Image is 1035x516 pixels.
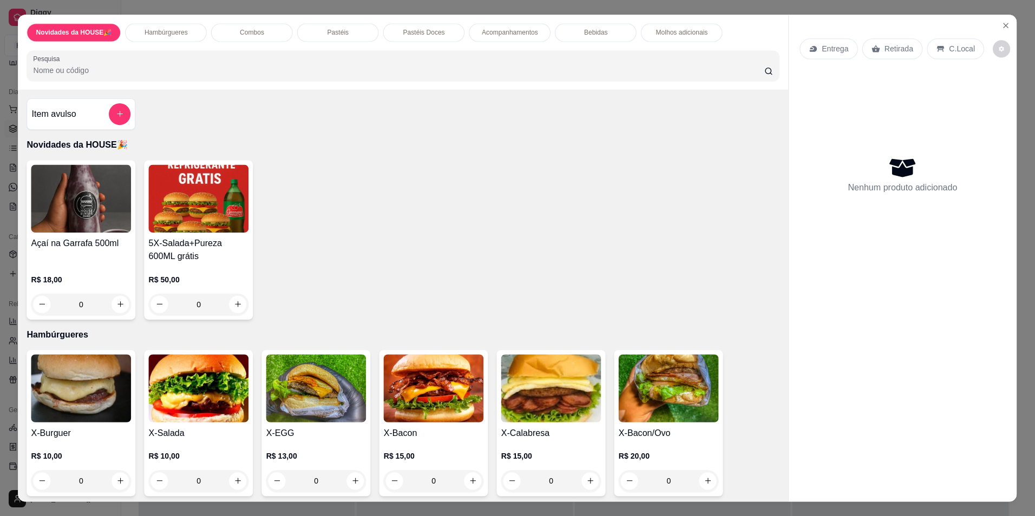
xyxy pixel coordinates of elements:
[403,28,445,37] p: Pastéis Doces
[384,354,484,422] img: product-image
[34,54,64,63] label: Pesquisa
[993,40,1010,57] button: decrease-product-quantity
[266,450,366,461] p: R$ 13,00
[145,28,188,37] p: Hambúrgueres
[584,28,608,37] p: Bebidas
[885,43,913,54] p: Retirada
[112,295,129,313] button: increase-product-quantity
[501,450,601,461] p: R$ 15,00
[482,28,538,37] p: Acompanhamentos
[149,164,249,233] img: product-image
[848,181,958,194] p: Nenhum produto adicionado
[151,295,168,313] button: decrease-product-quantity
[31,164,132,233] img: product-image
[997,16,1014,34] button: Close
[149,274,249,285] p: R$ 50,00
[266,426,366,439] h4: X-EGG
[240,28,264,37] p: Combos
[34,295,51,313] button: decrease-product-quantity
[384,426,484,439] h4: X-Bacon
[34,64,764,75] input: Pesquisa
[31,426,132,439] h4: X-Burguer
[149,450,249,461] p: R$ 10,00
[656,28,708,37] p: Molhos adicionais
[949,43,975,54] p: C.Local
[32,107,76,120] h4: Item avulso
[619,354,719,422] img: product-image
[149,426,249,439] h4: X-Salada
[27,328,779,341] p: Hambúrgueres
[31,274,132,285] p: R$ 18,00
[501,426,601,439] h4: X-Calabresa
[109,103,131,124] button: add-separate-item
[31,236,132,249] h4: Açaí na Garrafa 500ml
[822,43,849,54] p: Entrega
[266,354,366,422] img: product-image
[503,472,521,489] button: decrease-product-quantity
[501,354,601,422] img: product-image
[582,472,599,489] button: increase-product-quantity
[149,236,249,262] h4: 5X-Salada+Pureza 600ML grátis
[230,295,247,313] button: increase-product-quantity
[619,426,719,439] h4: X-Bacon/Ovo
[36,28,112,37] p: Novidades da HOUSE🎉
[31,354,132,422] img: product-image
[31,450,132,461] p: R$ 10,00
[619,450,719,461] p: R$ 20,00
[327,28,349,37] p: Pastéis
[27,138,779,151] p: Novidades da HOUSE🎉
[384,450,484,461] p: R$ 15,00
[149,354,249,422] img: product-image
